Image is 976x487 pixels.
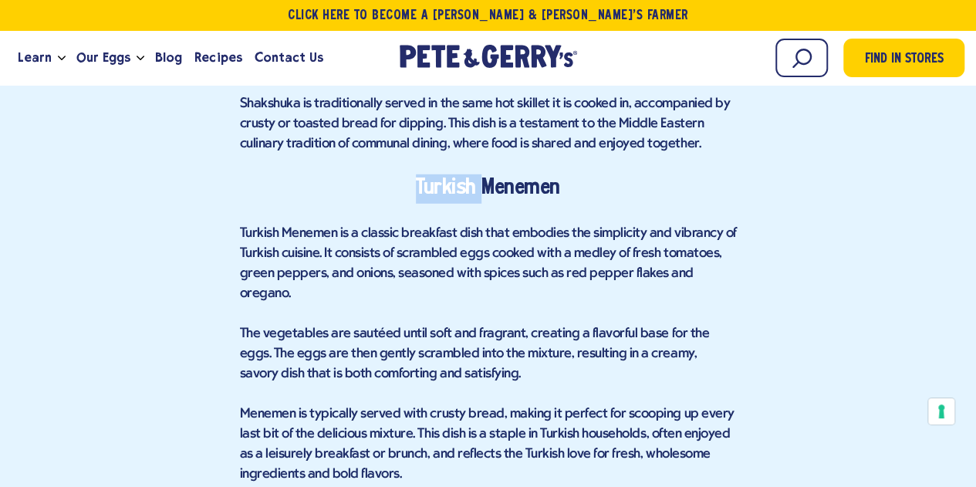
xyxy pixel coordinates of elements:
a: Find in Stores [843,39,964,77]
button: Your consent preferences for tracking technologies [928,398,954,424]
span: Shakshuka is traditionally served in the same hot skillet it is cooked in, accompanied by crusty ... [240,96,730,151]
span: Blog [155,48,182,67]
a: Blog [149,37,188,79]
button: Open the dropdown menu for Our Eggs [137,56,144,61]
span: Contact Us [255,48,323,67]
span: Turkish Menemen [416,178,560,198]
span: Learn [18,48,52,67]
span: Recipes [194,48,241,67]
input: Search [775,39,828,77]
span: The vegetables are sautéed until soft and fragrant, creating a flavorful base for the eggs. The e... [240,326,709,381]
span: Our Eggs [76,48,130,67]
a: Our Eggs [70,37,137,79]
span: Turkish Menemen is a classic breakfast dish that embodies the simplicity and vibrancy of Turkish ... [240,226,737,301]
span: Menemen is typically served with crusty bread, making it perfect for scooping up every last bit o... [240,407,735,482]
span: Find in Stores [865,49,944,70]
a: Learn [12,37,58,79]
a: Recipes [188,37,248,79]
a: Contact Us [248,37,329,79]
button: Open the dropdown menu for Learn [58,56,66,61]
